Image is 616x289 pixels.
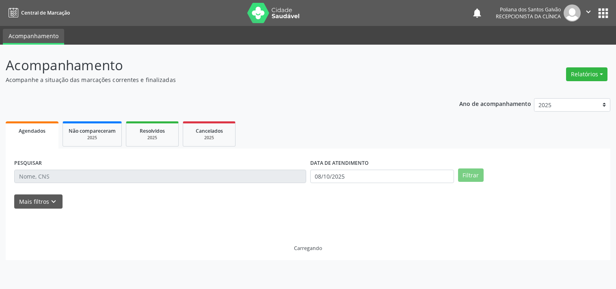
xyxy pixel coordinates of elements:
p: Acompanhamento [6,55,429,75]
div: Poliana dos Santos Galvão [496,6,561,13]
button: Mais filtroskeyboard_arrow_down [14,194,63,209]
img: img [564,4,581,22]
button: Filtrar [458,168,484,182]
span: Central de Marcação [21,9,70,16]
div: Carregando [294,245,322,252]
span: Recepcionista da clínica [496,13,561,20]
div: 2025 [69,135,116,141]
button:  [581,4,596,22]
a: Acompanhamento [3,29,64,45]
button: notifications [471,7,483,19]
span: Não compareceram [69,127,116,134]
span: Agendados [19,127,45,134]
div: 2025 [132,135,173,141]
i: keyboard_arrow_down [49,197,58,206]
p: Acompanhe a situação das marcações correntes e finalizadas [6,75,429,84]
button: Relatórios [566,67,607,81]
a: Central de Marcação [6,6,70,19]
button: apps [596,6,610,20]
input: Nome, CNS [14,170,306,183]
div: 2025 [189,135,229,141]
span: Resolvidos [140,127,165,134]
label: DATA DE ATENDIMENTO [310,157,369,170]
label: PESQUISAR [14,157,42,170]
span: Cancelados [196,127,223,134]
i:  [584,7,593,16]
p: Ano de acompanhamento [459,98,531,108]
input: Selecione um intervalo [310,170,454,183]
